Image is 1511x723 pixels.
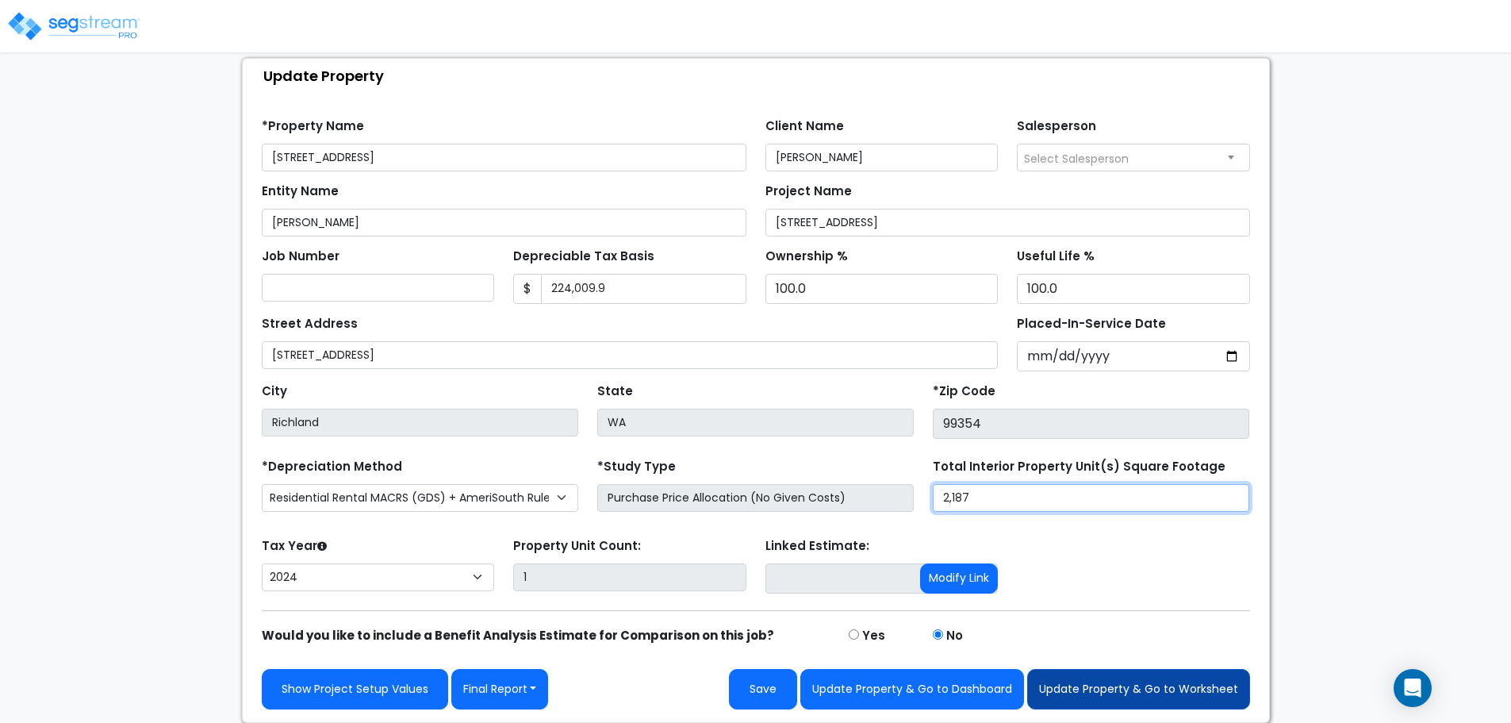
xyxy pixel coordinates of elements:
[1024,151,1129,167] span: Select Salesperson
[933,383,995,401] label: *Zip Code
[933,409,1249,439] input: Zip Code
[765,274,999,304] input: Ownership
[1017,248,1095,266] label: Useful Life %
[262,117,364,136] label: *Property Name
[6,10,141,42] img: logo_pro_r.png
[262,341,999,369] input: Street Address
[946,627,963,645] label: No
[262,248,339,266] label: Job Number
[262,183,339,201] label: Entity Name
[1017,117,1096,136] label: Salesperson
[262,458,402,476] label: *Depreciation Method
[262,383,287,401] label: City
[262,669,448,710] a: Show Project Setup Values
[933,484,1249,512] input: total square foot
[1017,274,1250,304] input: Depreciation
[451,669,549,710] button: Final Report
[513,274,542,304] span: $
[933,458,1225,476] label: Total Interior Property Unit(s) Square Footage
[262,627,774,644] strong: Would you like to include a Benefit Analysis Estimate for Comparison on this job?
[729,669,797,710] button: Save
[513,248,654,266] label: Depreciable Tax Basis
[262,537,327,556] label: Tax Year
[1394,669,1432,707] div: Open Intercom Messenger
[513,537,641,556] label: Property Unit Count:
[1027,669,1250,710] button: Update Property & Go to Worksheet
[262,209,746,237] input: Entity Name
[262,315,358,333] label: Street Address
[597,458,676,476] label: *Study Type
[765,209,1250,237] input: Project Name
[800,669,1024,710] button: Update Property & Go to Dashboard
[251,59,1269,93] div: Update Property
[920,563,998,594] button: Modify Link
[862,627,885,645] label: Yes
[1017,315,1166,333] label: Placed-In-Service Date
[541,274,746,304] input: 0.00
[262,144,746,171] input: Property Name
[513,563,746,591] input: Building Count
[765,248,848,266] label: Ownership %
[597,383,633,401] label: State
[765,144,999,171] input: Client Name
[765,183,852,201] label: Project Name
[765,537,869,556] label: Linked Estimate:
[765,117,844,136] label: Client Name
